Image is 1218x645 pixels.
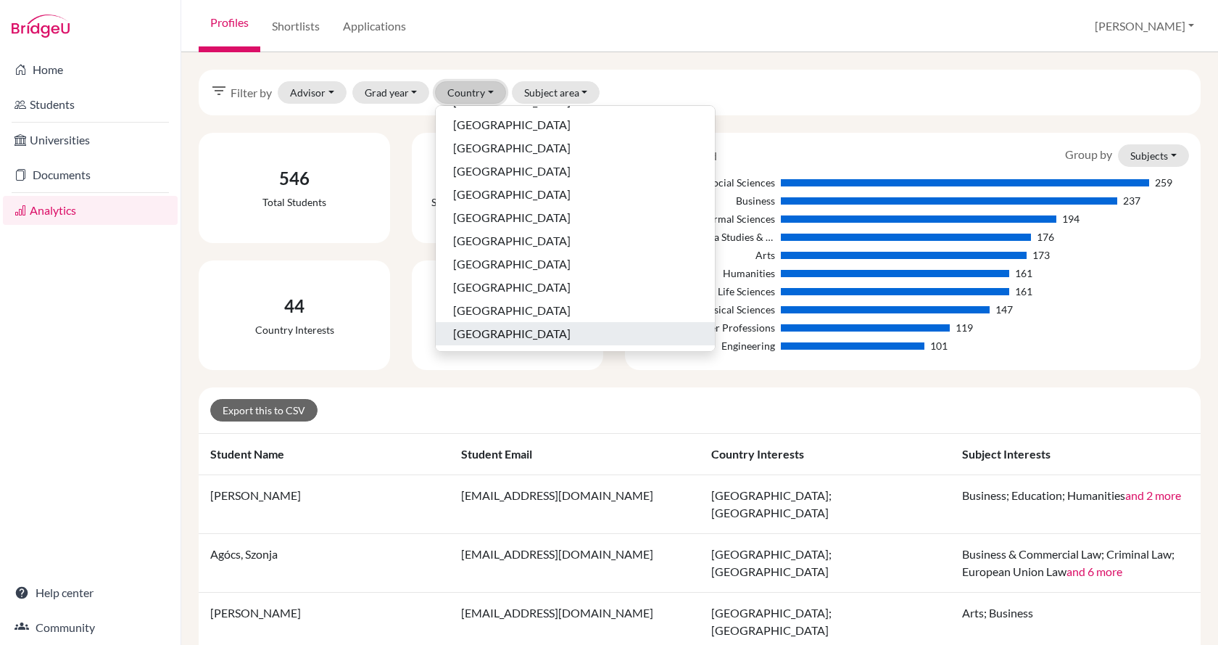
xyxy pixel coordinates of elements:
[956,320,973,335] div: 119
[431,194,584,210] div: Students with a complete profile
[1125,487,1181,504] button: and 2 more
[453,255,571,273] span: [GEOGRAPHIC_DATA]
[199,434,449,475] th: Student name
[3,160,178,189] a: Documents
[700,434,950,475] th: Country interests
[12,15,70,38] img: Bridge-U
[453,279,571,296] span: [GEOGRAPHIC_DATA]
[435,105,716,352] div: Country
[436,113,715,136] button: [GEOGRAPHIC_DATA]
[453,325,571,342] span: [GEOGRAPHIC_DATA]
[700,475,950,534] td: [GEOGRAPHIC_DATA]; [GEOGRAPHIC_DATA]
[436,160,715,183] button: [GEOGRAPHIC_DATA]
[453,232,571,250] span: [GEOGRAPHIC_DATA]
[210,399,318,422] a: Export this to CSV
[436,206,715,229] button: [GEOGRAPHIC_DATA]
[436,299,715,322] button: [GEOGRAPHIC_DATA]
[453,186,571,203] span: [GEOGRAPHIC_DATA]
[449,434,700,475] th: Student email
[950,434,1201,475] th: Subject interests
[453,163,571,180] span: [GEOGRAPHIC_DATA]
[278,81,347,104] button: Advisor
[1155,175,1172,190] div: 259
[950,475,1201,534] td: Business; Education; Humanities
[436,229,715,252] button: [GEOGRAPHIC_DATA]
[352,81,430,104] button: Grad year
[453,209,571,226] span: [GEOGRAPHIC_DATA]
[453,116,571,133] span: [GEOGRAPHIC_DATA]
[3,55,178,84] a: Home
[453,139,571,157] span: [GEOGRAPHIC_DATA]
[199,475,449,534] td: [PERSON_NAME]
[930,338,948,353] div: 101
[1118,144,1189,167] button: Subjects
[210,82,228,99] i: filter_list
[262,165,326,192] div: 546
[255,293,334,319] div: 44
[3,196,178,225] a: Analytics
[3,126,178,155] a: Universities
[255,322,334,337] div: Country interests
[1032,247,1050,263] div: 173
[700,534,950,593] td: [GEOGRAPHIC_DATA]; [GEOGRAPHIC_DATA]
[1123,193,1140,208] div: 237
[1037,229,1054,245] div: 176
[431,165,584,192] div: 478
[995,302,1013,317] div: 147
[435,81,506,104] button: Country
[262,194,326,210] div: Total students
[1015,284,1032,299] div: 161
[436,252,715,276] button: [GEOGRAPHIC_DATA]
[1015,266,1032,281] div: 161
[199,534,449,593] td: Agócs, Szonja
[453,302,571,319] span: [GEOGRAPHIC_DATA]
[1062,211,1080,226] div: 194
[436,183,715,206] button: [GEOGRAPHIC_DATA]
[3,90,178,119] a: Students
[1054,144,1200,167] div: Group by
[1066,563,1122,580] button: and 6 more
[449,475,700,534] td: [EMAIL_ADDRESS][DOMAIN_NAME]
[1088,12,1201,40] button: [PERSON_NAME]
[449,534,700,593] td: [EMAIL_ADDRESS][DOMAIN_NAME]
[512,81,600,104] button: Subject area
[436,136,715,160] button: [GEOGRAPHIC_DATA]
[950,534,1201,593] td: Business & Commercial Law; Criminal Law; European Union Law
[3,578,178,607] a: Help center
[436,276,715,299] button: [GEOGRAPHIC_DATA]
[3,613,178,642] a: Community
[231,84,272,102] span: Filter by
[436,322,715,345] button: [GEOGRAPHIC_DATA]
